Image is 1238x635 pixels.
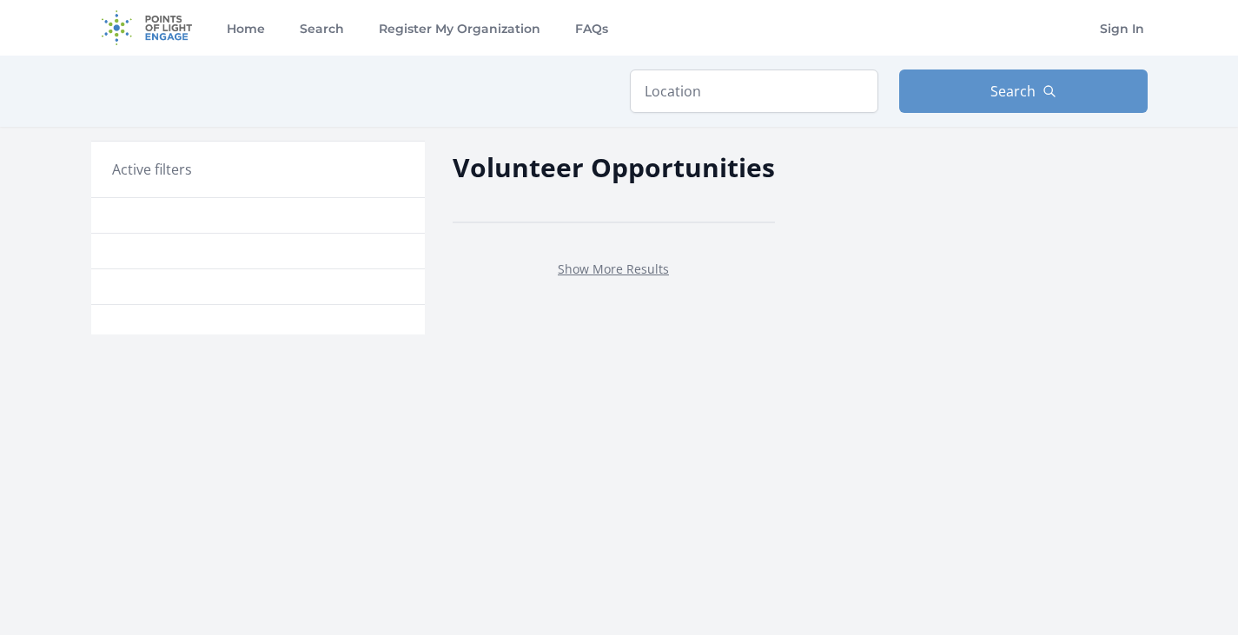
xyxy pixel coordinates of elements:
[453,148,775,187] h2: Volunteer Opportunities
[990,81,1036,102] span: Search
[630,69,878,113] input: Location
[112,159,192,180] h3: Active filters
[899,69,1148,113] button: Search
[558,261,669,277] a: Show More Results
